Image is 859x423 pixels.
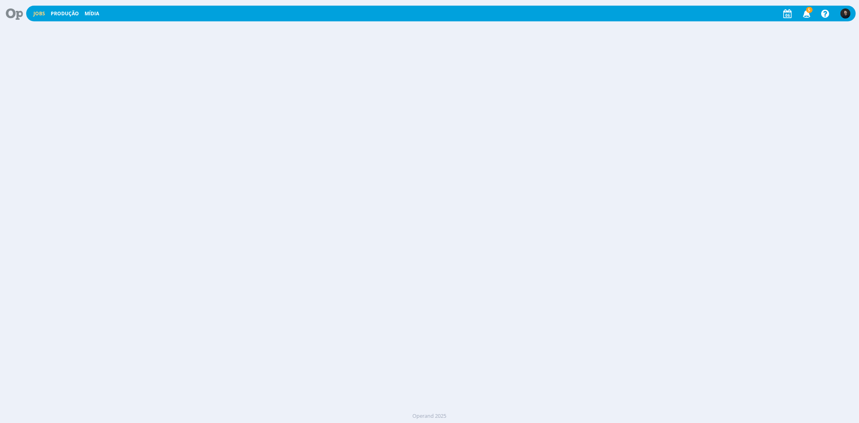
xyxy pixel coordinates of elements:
img: C [840,8,851,19]
a: Produção [51,10,79,17]
button: C [840,6,851,21]
a: Jobs [33,10,45,17]
button: Mídia [82,10,101,17]
span: 5 [806,7,813,13]
button: 5 [798,6,814,21]
button: Produção [48,10,81,17]
button: Jobs [31,10,48,17]
a: Mídia [85,10,99,17]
